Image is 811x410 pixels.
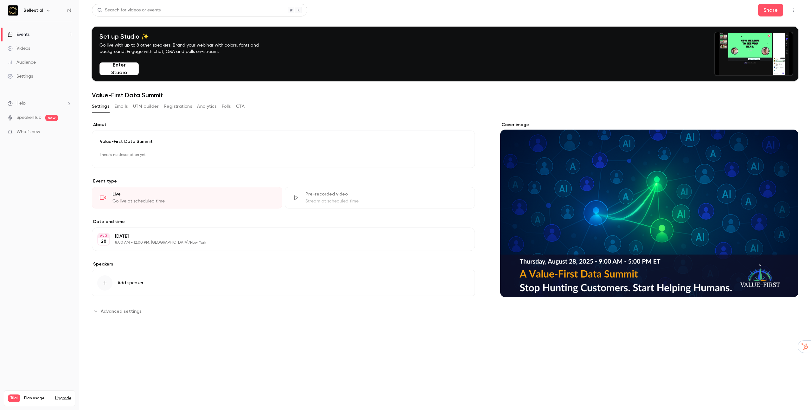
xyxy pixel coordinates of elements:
div: Go live at scheduled time [112,198,274,204]
div: Live [112,191,274,197]
div: Pre-recorded video [305,191,467,197]
h6: Sellestial [23,7,43,14]
span: Plan usage [24,396,51,401]
p: 8:00 AM - 12:00 PM, [GEOGRAPHIC_DATA]/New_York [115,240,441,245]
div: LiveGo live at scheduled time [92,187,282,208]
label: Speakers [92,261,475,267]
p: Go live with up to 8 other speakers. Brand your webinar with colors, fonts and background. Engage... [99,42,274,55]
p: There's no description yet [100,150,467,160]
iframe: Noticeable Trigger [64,129,72,135]
p: Value-First Data Summit [100,138,467,145]
span: new [45,115,58,121]
span: Trial [8,394,20,402]
button: CTA [236,101,245,112]
button: Upgrade [55,396,71,401]
div: Pre-recorded videoStream at scheduled time [285,187,475,208]
div: Videos [8,45,30,52]
p: [DATE] [115,233,441,240]
p: Event type [92,178,475,184]
a: SpeakerHub [16,114,42,121]
button: Polls [222,101,231,112]
button: Advanced settings [92,306,145,316]
button: Analytics [197,101,217,112]
button: Registrations [164,101,192,112]
span: Add speaker [118,280,144,286]
div: Audience [8,59,36,66]
li: help-dropdown-opener [8,100,72,107]
h4: Set up Studio ✨ [99,33,274,40]
label: Cover image [500,122,798,128]
div: AUG [98,234,109,238]
button: Share [758,4,783,16]
label: Date and time [92,219,475,225]
span: Help [16,100,26,107]
button: Add speaker [92,270,475,296]
section: Advanced settings [92,306,475,316]
div: Search for videos or events [97,7,161,14]
section: Cover image [500,122,798,297]
img: Sellestial [8,5,18,16]
div: Events [8,31,29,38]
button: Settings [92,101,109,112]
button: UTM builder [133,101,159,112]
label: About [92,122,475,128]
span: Advanced settings [101,308,142,315]
div: Stream at scheduled time [305,198,467,204]
button: Emails [114,101,128,112]
span: What's new [16,129,40,135]
h1: Value-First Data Summit [92,91,798,99]
button: Enter Studio [99,62,139,75]
div: Settings [8,73,33,80]
p: 28 [101,238,106,245]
